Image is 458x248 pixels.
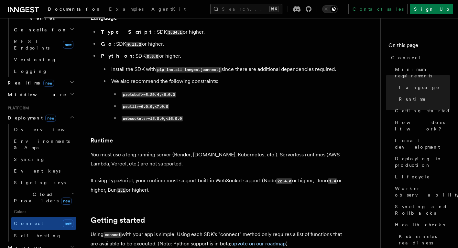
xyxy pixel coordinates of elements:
[61,197,72,205] span: new
[5,89,76,100] button: Middleware
[395,107,450,114] span: Getting started
[104,232,122,238] code: connect
[5,80,54,86] span: Realtime
[14,69,48,74] span: Logging
[5,77,76,89] button: Realtimenew
[231,241,286,247] a: upvote on our roadmap
[392,183,450,201] a: Worker observability
[392,201,450,219] a: Syncing and Rollbacks
[14,127,81,132] span: Overview
[99,51,349,123] li: : SDK or higher.
[396,82,450,93] a: Language
[11,191,72,204] span: Cloud Providers
[11,135,76,153] a: Environments & Apps
[11,188,76,207] button: Cloud Providersnew
[14,139,70,150] span: Environments & Apps
[151,6,186,12] span: AgentKit
[146,54,159,59] code: 0.5.0
[11,153,76,165] a: Syncing
[388,41,450,52] h4: On this page
[14,180,66,185] span: Signing keys
[109,77,349,123] li: We also recommend the following constraints:
[392,153,450,171] a: Deploying to production
[210,4,282,14] button: Search...⌘K
[392,171,450,183] a: Lifecycle
[5,124,76,242] div: Deploymentnew
[11,36,76,54] a: REST Endpointsnew
[5,91,67,98] span: Middleware
[395,119,450,132] span: How does it work?
[63,41,73,49] span: new
[14,221,43,226] span: Connect
[109,65,349,74] li: Install the SDK with since there are additional dependencies required.
[122,92,176,97] code: protobuf>=5.29.4,<6.0.0
[11,124,76,135] a: Overview
[392,135,450,153] a: Local development
[410,4,453,14] a: Sign Up
[328,178,337,184] code: 1.4
[122,116,183,121] code: websockets>=15.0.0,<16.0.0
[392,105,450,117] a: Getting started
[101,53,133,59] strong: Python
[5,115,56,121] span: Deployment
[14,168,60,174] span: Event keys
[91,216,145,225] a: Getting started
[11,65,76,77] a: Logging
[391,54,420,61] span: Connect
[101,41,114,47] strong: Go
[122,104,169,109] code: psutil>=6.0.0,<7.0.0
[392,63,450,82] a: Minimum requirements
[5,106,29,111] span: Platform
[48,6,101,12] span: Documentation
[395,155,450,168] span: Deploying to production
[392,219,450,231] a: Health checks
[14,157,45,162] span: Syncing
[105,2,147,17] a: Examples
[322,5,338,13] button: Toggle dark mode
[11,24,76,36] button: Cancellation
[117,188,126,193] code: 1.1
[14,39,49,51] span: REST Endpoints
[5,112,76,124] button: Deploymentnew
[348,4,408,14] a: Contact sales
[99,39,349,49] li: : SDK or higher.
[11,54,76,65] a: Versioning
[395,174,430,180] span: Lifecycle
[11,165,76,177] a: Event keys
[44,2,105,18] a: Documentation
[126,42,142,47] code: 0.11.2
[109,6,144,12] span: Examples
[91,136,113,145] a: Runtime
[388,52,450,63] a: Connect
[11,230,76,242] a: Self hosting
[14,233,61,238] span: Self hosting
[45,115,56,122] span: new
[11,217,76,230] a: Connectnew
[11,177,76,188] a: Signing keys
[147,2,190,17] a: AgentKit
[14,57,57,62] span: Versioning
[395,137,450,150] span: Local development
[167,30,183,35] code: 3.34.1
[395,66,450,79] span: Minimum requirements
[395,203,450,216] span: Syncing and Rollbacks
[91,150,349,168] p: You must use a long running server (Render, [DOMAIN_NAME], Kubernetes, etc.). Serverless runtimes...
[392,117,450,135] a: How does it work?
[399,96,426,102] span: Runtime
[396,93,450,105] a: Runtime
[156,67,222,73] code: pip install inngest[connect]
[91,176,349,195] p: If using TypeScript, your runtime must support built-in WebSocket support (Node or higher, Deno o...
[11,27,67,33] span: Cancellation
[269,6,278,12] kbd: ⌘K
[399,84,440,91] span: Language
[99,28,349,37] li: : SDK or higher.
[395,221,445,228] span: Health checks
[101,29,154,35] strong: TypeScript
[11,207,76,217] span: Guides
[276,178,292,184] code: 22.4.0
[43,80,54,87] span: new
[63,220,73,227] span: new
